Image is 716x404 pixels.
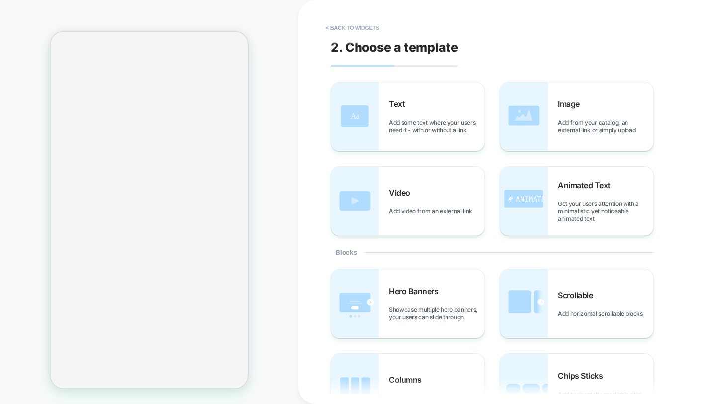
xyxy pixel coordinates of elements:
[331,236,654,269] div: Blocks
[558,119,653,134] span: Add from your catalog, an external link or simply upload
[389,119,484,134] span: Add some text where your users need it - with or without a link
[558,99,585,109] span: Image
[389,286,443,296] span: Hero Banners
[331,40,458,55] span: 2. Choose a template
[558,310,648,317] span: Add horizontal scrollable blocks
[558,200,653,222] span: Get your users attention with a minimalistic yet noticeable animated text
[558,290,598,300] span: Scrollable
[389,306,484,321] span: Showcase multiple hero banners, your users can slide through
[389,99,410,109] span: Text
[389,188,415,198] span: Video
[558,180,616,190] span: Animated Text
[389,375,427,385] span: Columns
[558,371,608,381] span: Chips Sticks
[389,207,477,215] span: Add video from an external link
[321,20,384,36] button: < Back to widgets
